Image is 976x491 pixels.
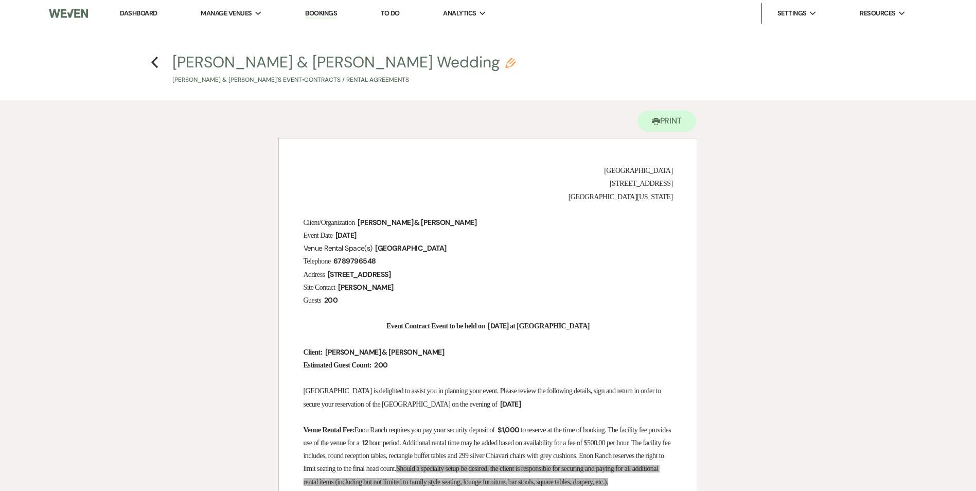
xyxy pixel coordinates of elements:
[354,426,495,434] span: Enon Ranch requires you pay your security deposit of
[327,269,392,280] span: [STREET_ADDRESS]
[304,426,355,434] strong: Venue Rental Fee:
[304,296,322,304] span: Guests
[637,111,697,132] button: Print
[304,232,333,239] span: Event Date
[357,217,477,229] span: [PERSON_NAME] & [PERSON_NAME]
[120,9,157,17] a: Dashboard
[49,3,88,24] img: Weven Logo
[332,255,377,267] span: 6789796548
[373,359,388,371] span: 200
[337,282,395,293] span: [PERSON_NAME]
[323,294,339,306] span: 200
[172,55,516,85] button: [PERSON_NAME] & [PERSON_NAME] Wedding[PERSON_NAME] & [PERSON_NAME]'s Event•Contracts / Rental Agr...
[304,387,663,408] span: [GEOGRAPHIC_DATA] is delighted to assist you in planning your event. Please review the following ...
[334,230,358,241] span: [DATE]
[304,284,335,291] span: Site Contact
[304,242,673,255] p: Venue Rental Space(s)
[374,242,447,254] span: [GEOGRAPHIC_DATA]
[443,8,476,19] span: Analytics
[499,398,522,410] span: [DATE]
[510,322,590,330] strong: at [GEOGRAPHIC_DATA]
[304,361,371,369] strong: Estimated Guest Count:
[201,8,252,19] span: Manage Venues
[305,9,337,19] a: Bookings
[304,465,660,485] span: Should a specialty setup be desired, the client is responsible for securing and paying for all ad...
[172,75,516,85] p: [PERSON_NAME] & [PERSON_NAME]'s Event • Contracts / Rental Agreements
[381,9,400,17] a: To Do
[304,271,325,278] span: Address
[610,180,673,187] span: [STREET_ADDRESS]
[304,257,331,265] span: Telephone
[386,322,485,330] strong: Event Contract Event to be held on
[324,346,445,358] span: [PERSON_NAME] & [PERSON_NAME]
[604,167,672,174] span: [GEOGRAPHIC_DATA]
[777,8,807,19] span: Settings
[569,193,673,201] span: [GEOGRAPHIC_DATA][US_STATE]
[496,424,521,436] span: $1,000
[304,219,355,226] span: Client/Organization
[487,320,510,332] span: [DATE]
[361,437,369,449] span: 12
[860,8,895,19] span: Resources
[304,348,323,356] strong: Client:
[304,439,672,472] span: hour period. Additional rental time may be added based on availability for a fee of $500.00 per h...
